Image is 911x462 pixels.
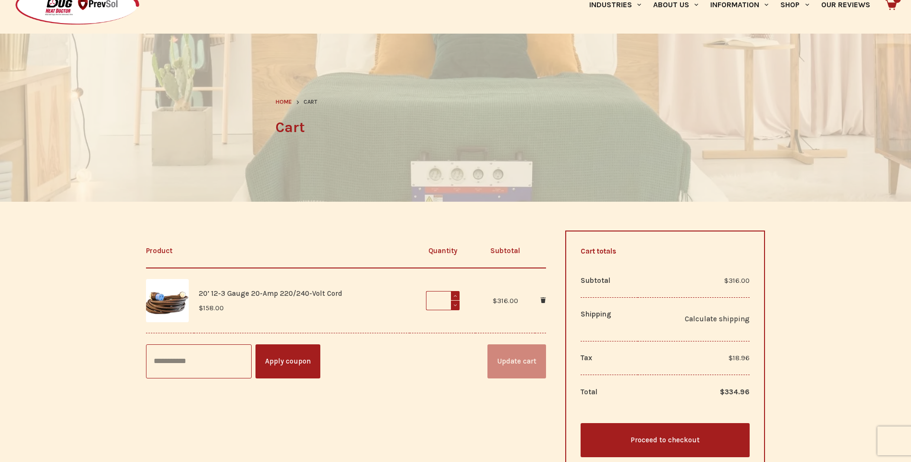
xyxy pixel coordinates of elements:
[146,234,410,268] th: Product
[493,296,497,305] span: $
[581,423,750,457] a: Proceed to checkout
[581,375,638,409] th: Total
[581,297,638,341] th: Shipping
[581,341,638,375] th: Tax
[540,296,546,305] a: Remove 20’ 12-3 Gauge 20-Amp 220/240-Volt Cord from cart
[410,234,475,268] th: Quantity
[475,234,535,268] th: Subtotal
[487,344,546,378] button: Update cart
[724,276,729,285] span: $
[199,304,203,312] span: $
[276,117,636,138] h1: Cart
[255,344,320,378] button: Apply coupon
[276,97,292,107] a: Home
[581,246,750,257] h2: Cart totals
[199,304,224,312] bdi: 158.00
[276,98,292,105] span: Home
[581,264,638,297] th: Subtotal
[199,289,342,298] a: 20’ 12-3 Gauge 20-Amp 220/240-Volt Cord
[493,296,518,305] bdi: 316.00
[304,97,317,107] span: Cart
[426,291,460,310] input: Product quantity
[729,353,750,362] span: 18.96
[643,313,750,325] a: Calculate shipping
[724,276,750,285] bdi: 316.00
[8,4,36,33] button: Open LiveChat chat widget
[729,353,733,362] span: $
[720,388,750,396] bdi: 334.96
[720,388,725,396] span: $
